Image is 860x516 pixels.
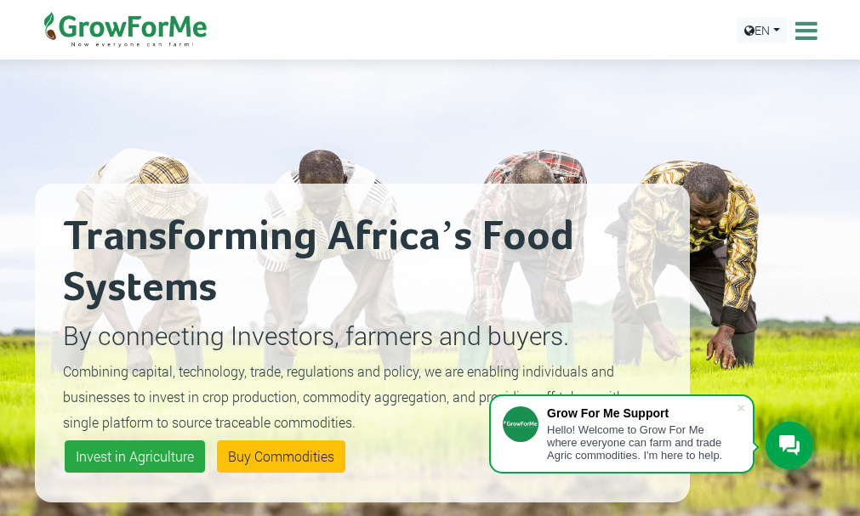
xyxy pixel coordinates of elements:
[217,440,345,473] a: Buy Commodities
[737,17,788,43] a: EN
[63,362,635,431] small: Combining capital, technology, trade, regulations and policy, we are enabling individuals and bus...
[63,212,662,314] h2: Transforming Africa’s Food Systems
[65,440,205,473] a: Invest in Agriculture
[63,316,662,354] p: By connecting Investors, farmers and buyers.
[547,406,736,420] div: Grow For Me Support
[547,423,736,462] div: Hello! Welcome to Grow For Me where everyone can farm and trade Agric commodities. I'm here to help.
